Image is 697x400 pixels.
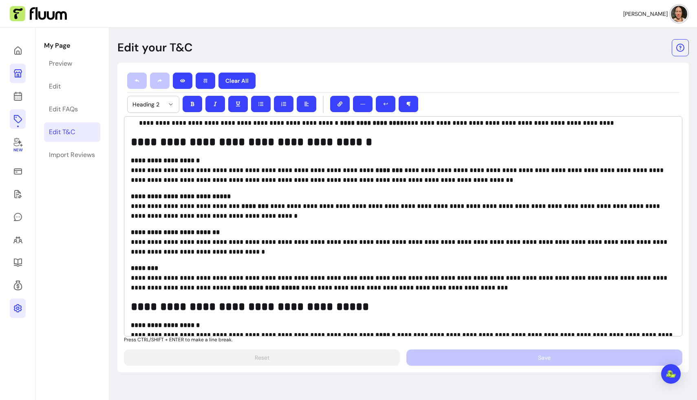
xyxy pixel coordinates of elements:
[10,230,26,250] a: Clients
[44,145,100,165] a: Import Reviews
[49,82,61,91] div: Edit
[10,132,26,158] a: New
[10,276,26,295] a: Refer & Earn
[44,41,100,51] p: My Page
[49,59,72,69] div: Preview
[10,6,67,22] img: Fluum Logo
[49,127,75,137] div: Edit T&C
[10,64,26,83] a: My Page
[225,77,249,85] p: Clear All
[623,10,668,18] span: [PERSON_NAME]
[10,41,26,60] a: Home
[117,40,193,55] p: Edit your T&C
[128,96,179,113] button: Heading 2
[13,148,22,153] span: New
[671,6,687,22] img: avatar
[10,184,26,204] a: Waivers
[49,104,78,114] div: Edit FAQs
[623,6,687,22] button: avatar[PERSON_NAME]
[353,96,373,112] button: ―
[10,298,26,318] a: Settings
[218,73,256,89] button: Clear All
[10,253,26,272] a: Resources
[10,207,26,227] a: My Messages
[10,86,26,106] a: Calendar
[44,99,100,119] a: Edit FAQs
[124,336,682,343] p: Press CTRL/SHIFT + ENTER to make a line break.
[49,150,95,160] div: Import Reviews
[661,364,681,384] div: Open Intercom Messenger
[10,161,26,181] a: Sales
[132,100,164,108] span: Heading 2
[44,122,100,142] a: Edit T&C
[10,109,26,129] a: Offerings
[44,54,100,73] a: Preview
[44,77,100,96] a: Edit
